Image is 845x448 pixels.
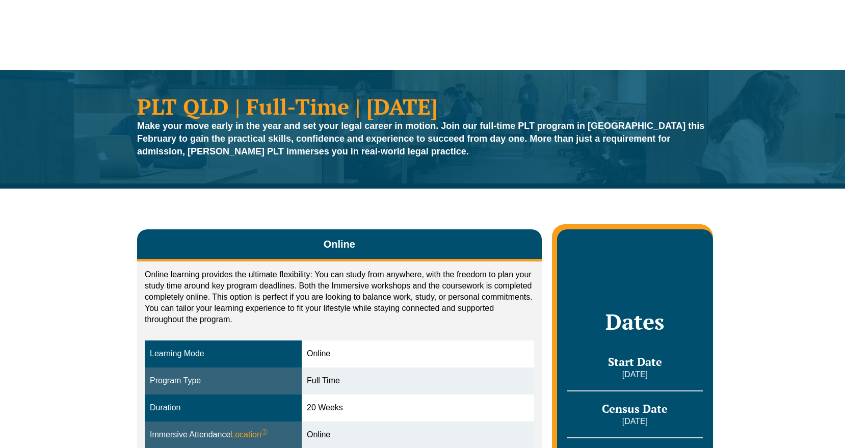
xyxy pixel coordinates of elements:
[307,375,529,387] div: Full Time
[137,121,704,156] strong: Make your move early in the year and set your legal career in motion. Join our full-time PLT prog...
[230,429,268,441] span: Location
[307,402,529,414] div: 20 Weeks
[567,369,703,380] p: [DATE]
[608,354,662,369] span: Start Date
[567,309,703,334] h2: Dates
[261,429,268,436] sup: ⓘ
[150,348,297,360] div: Learning Mode
[567,416,703,427] p: [DATE]
[150,402,297,414] div: Duration
[145,269,534,325] p: Online learning provides the ultimate flexibility: You can study from anywhere, with the freedom ...
[324,237,355,251] span: Online
[307,348,529,360] div: Online
[150,429,297,441] div: Immersive Attendance
[602,401,668,416] span: Census Date
[307,429,529,441] div: Online
[137,95,708,117] h1: PLT QLD | Full-Time | [DATE]
[150,375,297,387] div: Program Type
